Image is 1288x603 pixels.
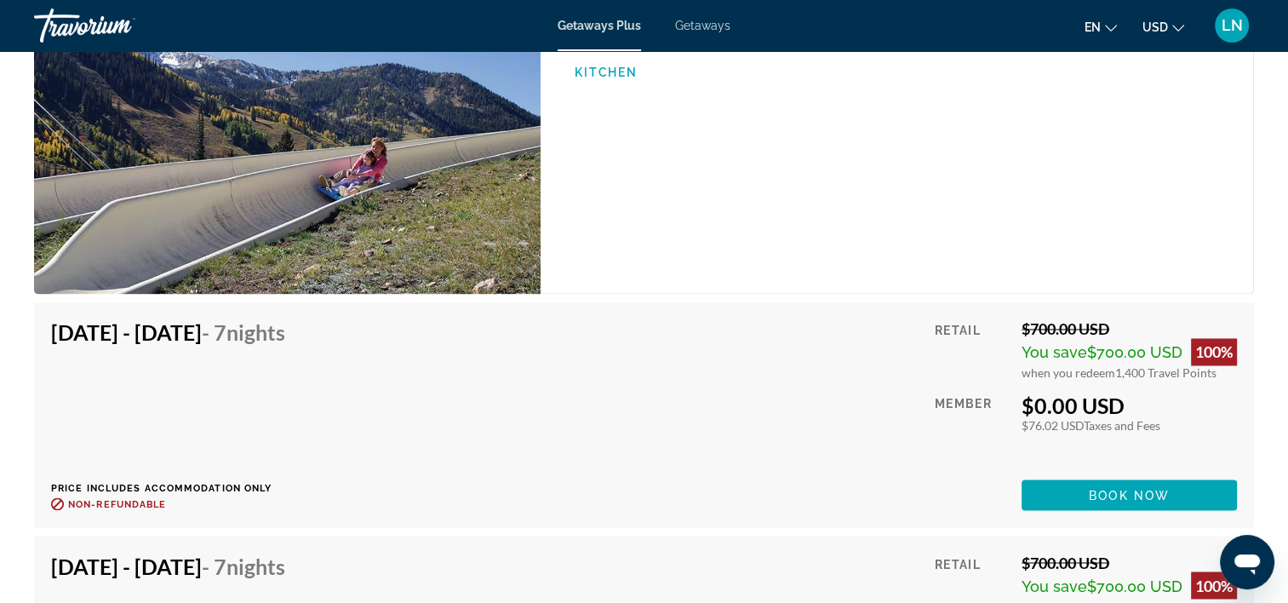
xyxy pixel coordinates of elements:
span: $700.00 USD [1087,577,1182,594]
span: - 7 [202,553,285,578]
span: en [1085,20,1101,34]
span: 1,400 Travel Points [1115,365,1216,380]
p: Price includes accommodation only [51,482,298,493]
span: when you redeem [1022,365,1115,380]
span: Nights [226,553,285,578]
span: Book now [1089,488,1170,502]
span: Taxes and Fees [1084,418,1160,433]
div: $700.00 USD [1022,319,1237,338]
span: LN [1222,17,1243,34]
div: Member [935,393,1009,467]
div: Retail [935,319,1009,380]
button: User Menu [1210,8,1254,43]
h4: [DATE] - [DATE] [51,553,285,578]
iframe: Button to launch messaging window [1220,535,1274,589]
div: $76.02 USD [1022,418,1237,433]
div: 100% [1191,571,1237,599]
span: $700.00 USD [1087,343,1182,361]
a: Getaways [675,19,730,32]
button: Change currency [1142,14,1184,39]
p: Kitchen [575,66,896,79]
button: Change language [1085,14,1117,39]
a: Travorium [34,3,204,48]
a: Getaways Plus [558,19,641,32]
span: Non-refundable [68,498,166,509]
h4: [DATE] - [DATE] [51,319,285,345]
span: Nights [226,319,285,345]
span: - 7 [202,319,285,345]
div: $0.00 USD [1022,393,1237,418]
span: You save [1022,343,1087,361]
span: USD [1142,20,1168,34]
span: You save [1022,577,1087,594]
button: Book now [1022,480,1237,510]
div: 100% [1191,338,1237,365]
div: $700.00 USD [1022,553,1237,571]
